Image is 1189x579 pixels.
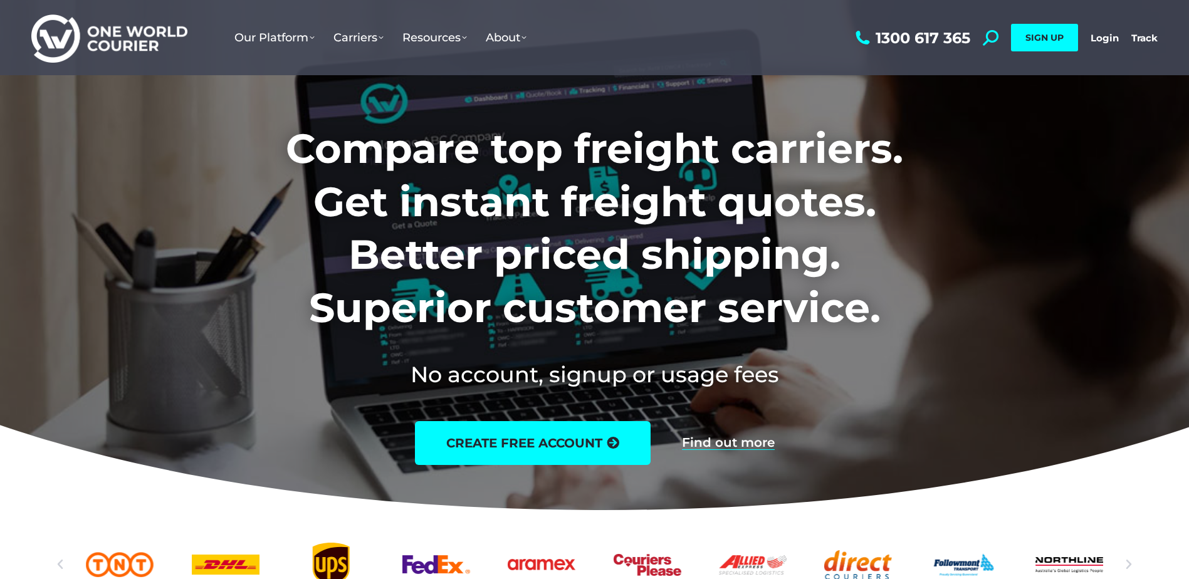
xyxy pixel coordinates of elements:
a: SIGN UP [1011,24,1078,51]
a: 1300 617 365 [852,30,970,46]
h1: Compare top freight carriers. Get instant freight quotes. Better priced shipping. Superior custom... [203,122,986,334]
h2: No account, signup or usage fees [203,359,986,390]
span: Resources [402,31,467,44]
a: Find out more [682,436,775,450]
a: create free account [415,421,651,465]
a: Resources [393,18,476,57]
a: Track [1131,32,1158,44]
span: Carriers [333,31,384,44]
a: Carriers [324,18,393,57]
span: SIGN UP [1025,32,1064,43]
img: One World Courier [31,13,187,63]
span: Our Platform [234,31,315,44]
span: About [486,31,526,44]
a: About [476,18,536,57]
a: Our Platform [225,18,324,57]
a: Login [1091,32,1119,44]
